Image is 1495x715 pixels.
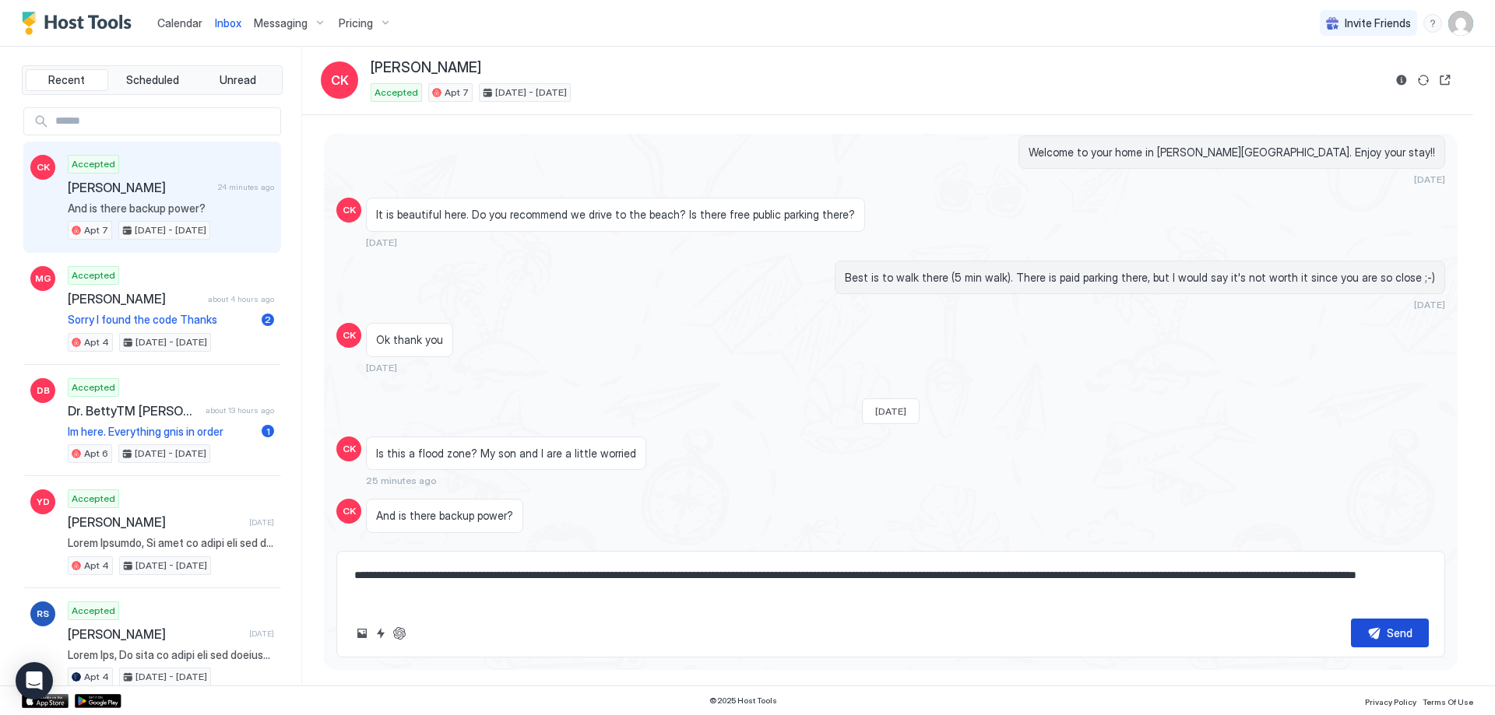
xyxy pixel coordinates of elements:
[375,86,418,100] span: Accepted
[220,73,256,87] span: Unread
[366,475,437,486] span: 25 minutes ago
[1423,697,1473,706] span: Terms Of Use
[22,65,283,95] div: tab-group
[266,426,270,437] span: 1
[353,624,371,643] button: Upload image
[339,16,373,30] span: Pricing
[249,517,274,527] span: [DATE]
[84,335,109,349] span: Apt 4
[366,362,397,373] span: [DATE]
[1351,619,1429,647] button: Send
[254,16,308,30] span: Messaging
[208,294,274,304] span: about 4 hours ago
[1436,71,1455,89] button: Open reservation
[35,272,51,286] span: MG
[1365,697,1416,706] span: Privacy Policy
[1345,16,1411,30] span: Invite Friends
[111,69,194,91] button: Scheduled
[135,670,207,684] span: [DATE] - [DATE]
[845,271,1435,285] span: Best is to walk there (5 min walk). There is paid parking there, but I would say it's not worth i...
[343,203,356,217] span: CK
[1414,71,1433,89] button: Sync reservation
[875,405,906,417] span: [DATE]
[37,160,50,174] span: CK
[72,492,115,506] span: Accepted
[1029,145,1435,159] span: Welcome to your home in [PERSON_NAME][GEOGRAPHIC_DATA]. Enjoy your stay!!
[445,86,469,100] span: Apt 7
[68,180,212,195] span: [PERSON_NAME]
[1414,173,1445,185] span: [DATE]
[371,59,481,77] span: [PERSON_NAME]
[366,237,397,248] span: [DATE]
[343,328,356,342] span: CK
[495,86,567,100] span: [DATE] - [DATE]
[16,662,53,699] div: Open Intercom Messenger
[72,380,115,394] span: Accepted
[37,384,50,398] span: DB
[68,202,274,216] span: And is there backup power?
[84,447,108,461] span: Apt 6
[48,73,85,87] span: Recent
[196,69,279,91] button: Unread
[376,208,855,222] span: It is beautiful here. Do you recommend we drive to the beach? Is there free public parking there?
[135,335,207,349] span: [DATE] - [DATE]
[68,626,243,642] span: [PERSON_NAME]
[215,15,241,31] a: Inbox
[126,73,179,87] span: Scheduled
[68,536,274,550] span: Lorem Ipsumdo, Si amet co adipi eli sed doeiusmo tem INCI UTL Etdol Magn/Aliqu Enimadmin ve qui N...
[135,447,206,461] span: [DATE] - [DATE]
[157,15,202,31] a: Calendar
[68,648,274,662] span: Lorem Ips, Do sita co adipi eli sed doeiusmo tem INCI UTL Etdol Magn/Aliqu Enimadmin ve qui Nost-...
[215,16,241,30] span: Inbox
[1392,71,1411,89] button: Reservation information
[249,629,274,639] span: [DATE]
[376,509,513,523] span: And is there backup power?
[709,696,777,706] span: © 2025 Host Tools
[72,157,115,171] span: Accepted
[1448,11,1473,36] div: User profile
[37,607,49,621] span: RS
[343,504,356,518] span: CK
[376,333,443,347] span: Ok thank you
[206,405,274,415] span: about 13 hours ago
[1365,692,1416,709] a: Privacy Policy
[84,559,109,573] span: Apt 4
[218,182,274,192] span: 24 minutes ago
[1423,692,1473,709] a: Terms Of Use
[22,12,139,35] a: Host Tools Logo
[376,447,636,461] span: Is this a flood zone? My son and I are a little worried
[37,495,50,509] span: YD
[26,69,108,91] button: Recent
[72,604,115,618] span: Accepted
[343,442,356,456] span: CK
[331,71,349,89] span: CK
[265,314,271,325] span: 2
[1414,299,1445,310] span: [DATE]
[157,16,202,30] span: Calendar
[68,514,243,530] span: [PERSON_NAME]
[68,291,202,307] span: [PERSON_NAME]
[390,624,409,643] button: ChatGPT Auto Reply
[366,538,438,549] span: 24 minutes ago
[68,425,255,439] span: Im here. Everything gnis in order
[75,694,121,708] a: Google Play Store
[84,223,108,237] span: Apt 7
[22,694,69,708] a: App Store
[1423,14,1442,33] div: menu
[371,624,390,643] button: Quick reply
[72,268,115,282] span: Accepted
[49,108,280,135] input: Input Field
[68,313,255,327] span: Sorry I found the code Thanks
[1387,625,1412,641] div: Send
[135,223,206,237] span: [DATE] - [DATE]
[84,670,109,684] span: Apt 4
[135,559,207,573] span: [DATE] - [DATE]
[68,403,199,419] span: Dr. BettyTM [PERSON_NAME]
